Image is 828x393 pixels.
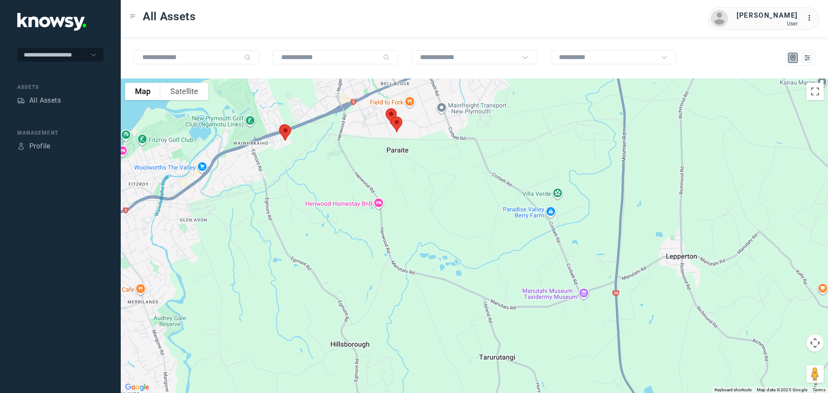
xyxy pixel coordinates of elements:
div: Profile [17,142,25,150]
button: Toggle fullscreen view [806,83,824,100]
tspan: ... [807,15,815,21]
a: Open this area in Google Maps (opens a new window) [123,382,151,393]
img: Application Logo [17,13,86,31]
div: Assets [17,97,25,104]
div: Profile [29,141,50,151]
img: Google [123,382,151,393]
div: Management [17,129,103,137]
span: All Assets [143,9,196,24]
span: Map data ©2025 Google [757,387,807,392]
div: : [806,13,817,23]
div: Map [789,54,797,62]
button: Keyboard shortcuts [715,387,752,393]
div: User [737,21,798,27]
img: avatar.png [711,10,728,27]
button: Show satellite imagery [160,83,208,100]
button: Map camera controls [806,334,824,352]
a: ProfileProfile [17,141,50,151]
div: Toggle Menu [130,13,136,19]
div: : [806,13,817,25]
div: List [803,54,811,62]
div: Search [244,54,251,61]
a: Terms (opens in new tab) [812,387,825,392]
button: Drag Pegman onto the map to open Street View [806,365,824,383]
button: Show street map [125,83,160,100]
div: Search [383,54,390,61]
a: AssetsAll Assets [17,95,61,106]
div: All Assets [29,95,61,106]
div: [PERSON_NAME] [737,10,798,21]
div: Assets [17,83,103,91]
